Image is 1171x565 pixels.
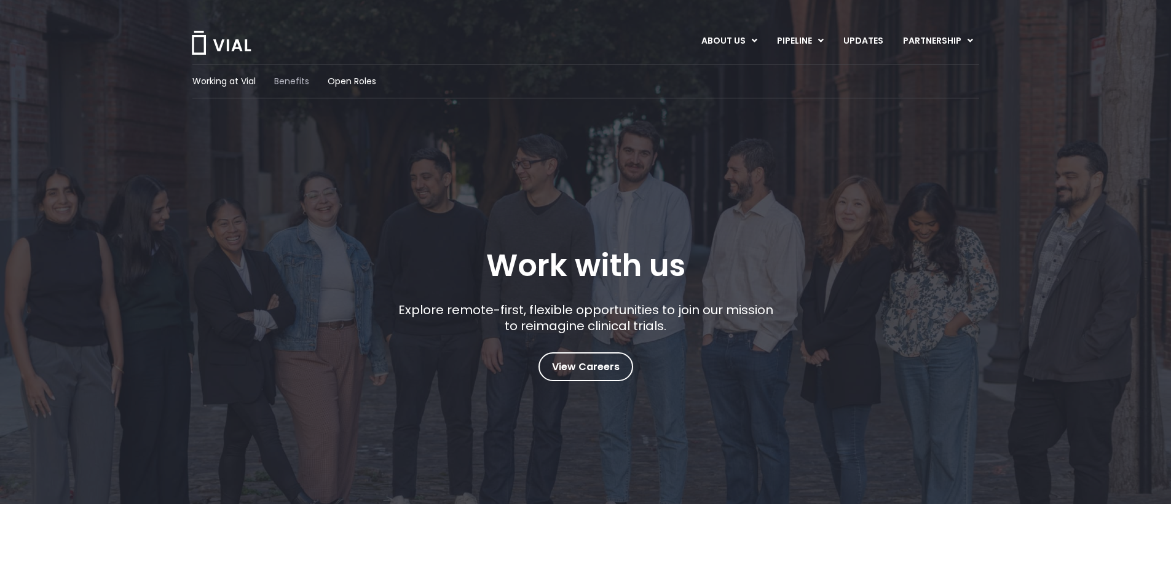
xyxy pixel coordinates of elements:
[893,31,983,52] a: PARTNERSHIPMenu Toggle
[767,31,833,52] a: PIPELINEMenu Toggle
[552,359,620,375] span: View Careers
[486,248,685,283] h1: Work with us
[192,75,256,88] a: Working at Vial
[328,75,376,88] a: Open Roles
[834,31,893,52] a: UPDATES
[538,352,633,381] a: View Careers
[191,31,252,55] img: Vial Logo
[393,302,778,334] p: Explore remote-first, flexible opportunities to join our mission to reimagine clinical trials.
[692,31,767,52] a: ABOUT USMenu Toggle
[274,75,309,88] a: Benefits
